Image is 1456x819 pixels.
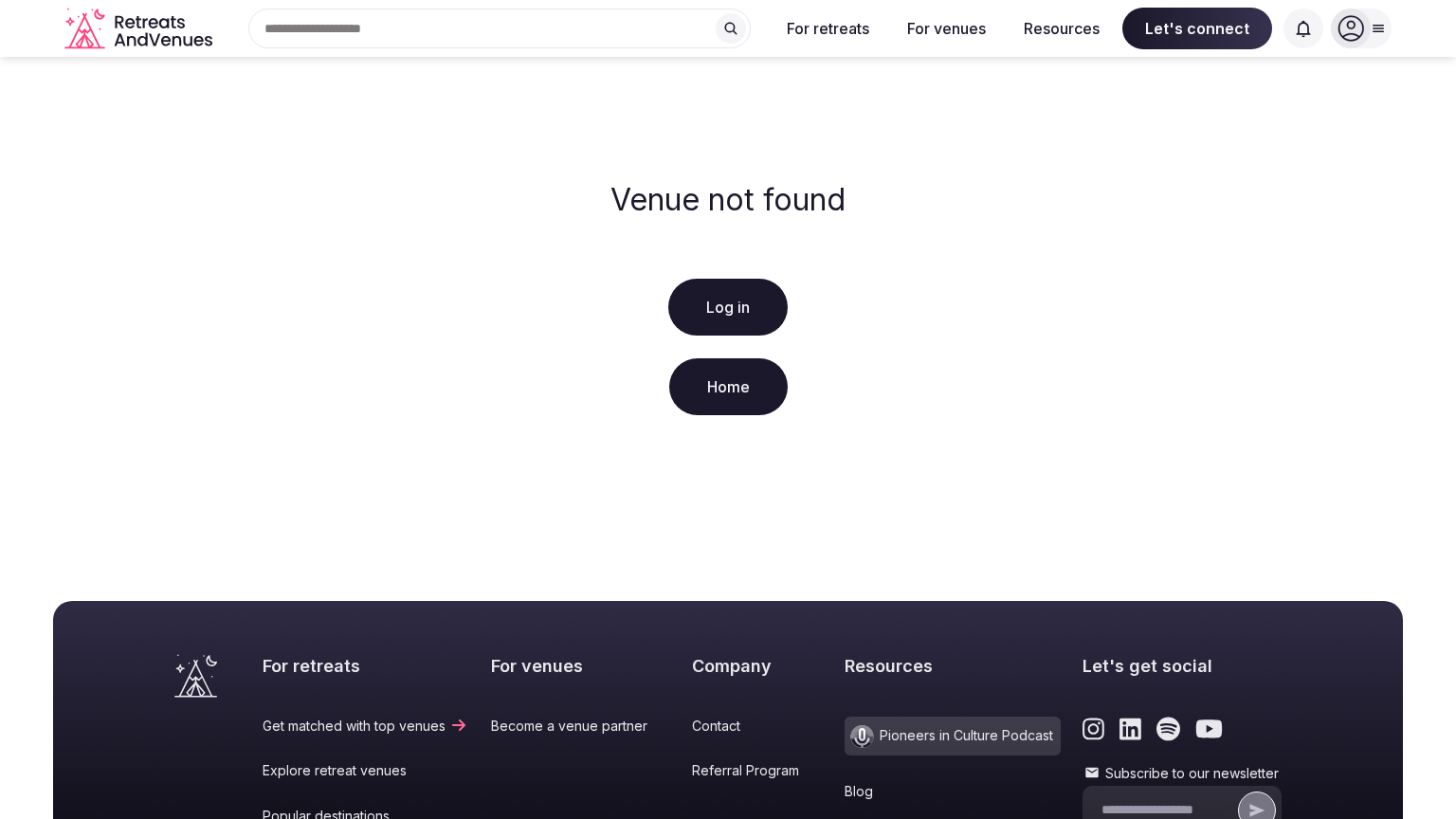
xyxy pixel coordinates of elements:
[610,182,846,218] h2: Venue not found
[772,8,884,49] button: For retreats
[1009,8,1115,49] button: Resources
[64,8,216,50] svg: Retreats and Venues company logo
[263,761,468,780] a: Explore retreat venues
[1083,654,1282,678] h2: Let's get social
[845,717,1061,755] a: Pioneers in Culture Podcast
[668,279,788,336] a: Log in
[491,654,670,678] h2: For venues
[692,717,822,736] a: Contact
[692,761,822,780] a: Referral Program
[845,654,1061,678] h2: Resources
[174,654,217,698] a: Visit the homepage
[1083,717,1104,741] a: Link to the retreats and venues Instagram page
[1119,717,1141,741] a: Link to the retreats and venues LinkedIn page
[892,8,1001,49] button: For venues
[1195,717,1223,741] a: Link to the retreats and venues Youtube page
[263,654,468,678] h2: For retreats
[1122,8,1272,49] span: Let's connect
[263,717,468,736] a: Get matched with top venues
[64,8,216,50] a: Visit the homepage
[692,654,822,678] h2: Company
[845,782,1061,801] a: Blog
[1083,764,1282,783] label: Subscribe to our newsletter
[491,717,670,736] a: Become a venue partner
[1156,717,1180,741] a: Link to the retreats and venues Spotify page
[669,358,788,415] a: Home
